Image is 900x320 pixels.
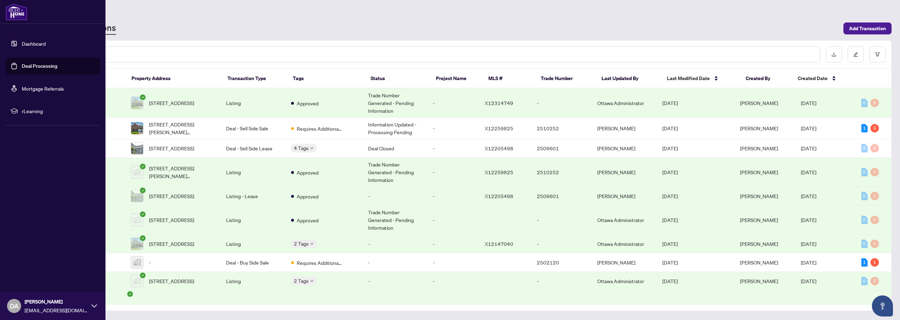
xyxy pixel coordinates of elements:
div: 1 [870,258,879,267]
span: down [310,279,314,283]
span: check-circle [140,273,146,278]
td: [PERSON_NAME] [592,158,657,187]
span: check-circle [140,164,146,169]
div: 1 [861,258,868,267]
td: Trade Number Generated - Pending Information [362,158,427,187]
td: Listing [220,89,285,118]
td: - [427,139,479,158]
span: [DATE] [801,241,816,247]
td: - [531,272,592,290]
td: Deal Closed [362,139,427,158]
td: Deal - Sell Side Lease [220,139,285,158]
span: [STREET_ADDRESS] [149,192,194,200]
td: Listing [220,205,285,235]
span: down [310,146,314,150]
span: Approved [297,99,319,107]
span: 4 Tags [294,144,309,152]
img: thumbnail-img [131,256,143,268]
button: Add Transaction [843,22,892,34]
span: Approved [297,169,319,176]
div: 0 [870,99,879,107]
span: [DATE] [662,278,678,284]
img: thumbnail-img [131,190,143,202]
span: [DATE] [662,145,678,151]
td: - [531,235,592,253]
span: edit [853,52,858,57]
th: Transaction Type [222,69,287,89]
span: 2 Tags [294,240,309,248]
th: Created Date [792,69,853,89]
span: X12205498 [485,193,513,199]
span: [STREET_ADDRESS][PERSON_NAME][PERSON_NAME] [149,120,215,136]
td: - [362,253,427,272]
span: [DATE] [662,241,678,247]
span: 2 Tags [294,277,309,285]
span: DA [10,301,19,311]
td: 2510252 [531,118,592,139]
span: rLearning [22,107,95,115]
div: 0 [861,144,868,152]
img: thumbnail-img [131,275,143,287]
div: 3 [870,124,879,132]
a: Deal Processing [22,63,57,69]
div: 0 [861,168,868,176]
span: [PERSON_NAME] [740,125,778,131]
td: Ottawa Administrator [592,272,657,290]
td: - [362,272,427,290]
div: 0 [861,192,868,200]
td: - [427,187,479,205]
th: MLS # [483,69,535,89]
span: [STREET_ADDRESS][PERSON_NAME][PERSON_NAME] [149,164,215,180]
td: Listing [220,235,285,253]
span: [PERSON_NAME] [740,145,778,151]
span: download [831,52,836,57]
span: [DATE] [801,169,816,175]
button: Open asap [872,295,893,316]
span: [PERSON_NAME] [25,298,88,306]
span: Approved [297,216,319,224]
td: [PERSON_NAME] [592,253,657,272]
div: 0 [870,277,879,285]
td: Listing [220,272,285,290]
span: [DATE] [662,193,678,199]
span: X12314749 [485,100,513,106]
td: 2509601 [531,187,592,205]
td: [PERSON_NAME] [592,139,657,158]
span: [STREET_ADDRESS] [149,144,194,152]
td: - [427,158,479,187]
span: down [310,242,314,246]
span: check-circle [140,188,146,193]
span: - [149,259,151,266]
a: Dashboard [22,40,46,47]
td: 2510252 [531,158,592,187]
div: 0 [870,168,879,176]
span: [STREET_ADDRESS] [149,277,194,285]
td: Ottawa Administrator [592,205,657,235]
img: thumbnail-img [131,238,143,250]
span: [DATE] [662,125,678,131]
span: Last Modified Date [667,74,710,82]
td: - [427,272,479,290]
span: [DATE] [801,125,816,131]
span: [DATE] [662,100,678,106]
div: 0 [870,192,879,200]
span: Created Date [798,74,828,82]
div: 0 [861,240,868,248]
td: - [531,205,592,235]
span: Requires Additional Docs [297,125,342,132]
span: Add Transaction [849,23,886,34]
span: [PERSON_NAME] [740,193,778,199]
div: 0 [870,240,879,248]
img: thumbnail-img [131,97,143,109]
span: [STREET_ADDRESS] [149,216,194,224]
span: X12205498 [485,145,513,151]
span: [DATE] [801,217,816,223]
span: [PERSON_NAME] [740,169,778,175]
td: - [427,118,479,139]
div: 0 [870,144,879,152]
td: 2509601 [531,139,592,158]
span: check-circle [127,291,133,297]
img: thumbnail-img [131,122,143,134]
button: edit [848,46,864,63]
td: Trade Number Generated - Pending Information [362,89,427,118]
